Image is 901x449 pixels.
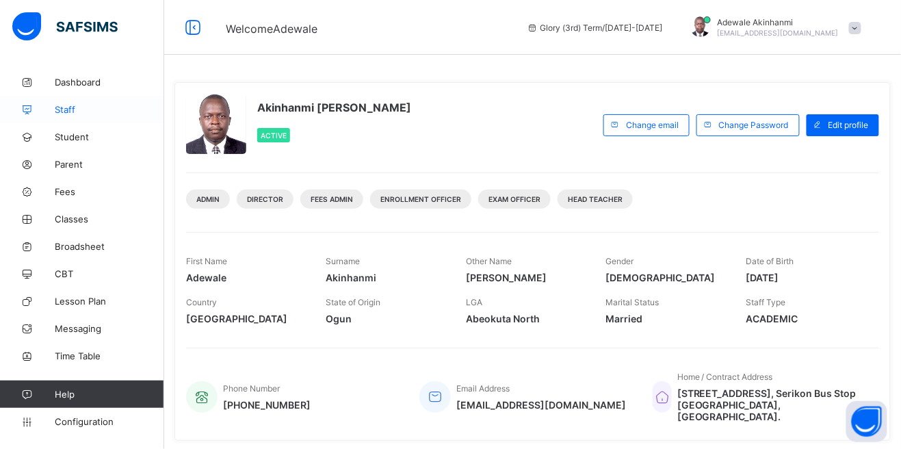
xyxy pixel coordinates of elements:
[326,313,446,324] span: Ogun
[718,29,839,37] span: [EMAIL_ADDRESS][DOMAIN_NAME]
[196,195,220,203] span: Admin
[223,399,311,411] span: [PHONE_NUMBER]
[226,22,317,36] span: Welcome Adewale
[55,416,164,427] span: Configuration
[55,131,164,142] span: Student
[257,101,411,114] span: Akinhanmi [PERSON_NAME]
[746,256,794,266] span: Date of Birth
[746,272,865,283] span: [DATE]
[846,401,887,442] button: Open asap
[55,214,164,224] span: Classes
[606,297,660,307] span: Marital Status
[326,272,446,283] span: Akinhanmi
[380,195,461,203] span: Enrollment Officer
[326,297,381,307] span: State of Origin
[828,120,869,130] span: Edit profile
[746,297,785,307] span: Staff Type
[456,383,510,394] span: Email Address
[186,313,306,324] span: [GEOGRAPHIC_DATA]
[311,195,353,203] span: Fees Admin
[606,313,726,324] span: Married
[718,17,839,27] span: Adewale Akinhanmi
[186,272,306,283] span: Adewale
[55,323,164,334] span: Messaging
[466,256,512,266] span: Other Name
[55,350,164,361] span: Time Table
[746,313,865,324] span: ACADEMIC
[466,297,482,307] span: LGA
[247,195,283,203] span: DIRECTOR
[261,131,287,140] span: Active
[606,256,634,266] span: Gender
[466,272,586,283] span: [PERSON_NAME]
[186,256,227,266] span: First Name
[626,120,679,130] span: Change email
[568,195,623,203] span: Head Teacher
[456,399,626,411] span: [EMAIL_ADDRESS][DOMAIN_NAME]
[55,296,164,307] span: Lesson Plan
[719,120,789,130] span: Change Password
[606,272,726,283] span: [DEMOGRAPHIC_DATA]
[488,195,540,203] span: Exam Officer
[55,104,164,115] span: Staff
[677,387,865,422] span: [STREET_ADDRESS], Serikon Bus Stop [GEOGRAPHIC_DATA], [GEOGRAPHIC_DATA].
[55,268,164,279] span: CBT
[677,372,773,382] span: Home / Contract Address
[186,297,217,307] span: Country
[677,16,868,39] div: AdewaleAkinhanmi
[466,313,586,324] span: Abeokuta North
[55,389,164,400] span: Help
[12,12,118,41] img: safsims
[55,186,164,197] span: Fees
[55,77,164,88] span: Dashboard
[326,256,361,266] span: Surname
[55,159,164,170] span: Parent
[527,23,663,33] span: session/term information
[223,383,280,394] span: Phone Number
[55,241,164,252] span: Broadsheet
